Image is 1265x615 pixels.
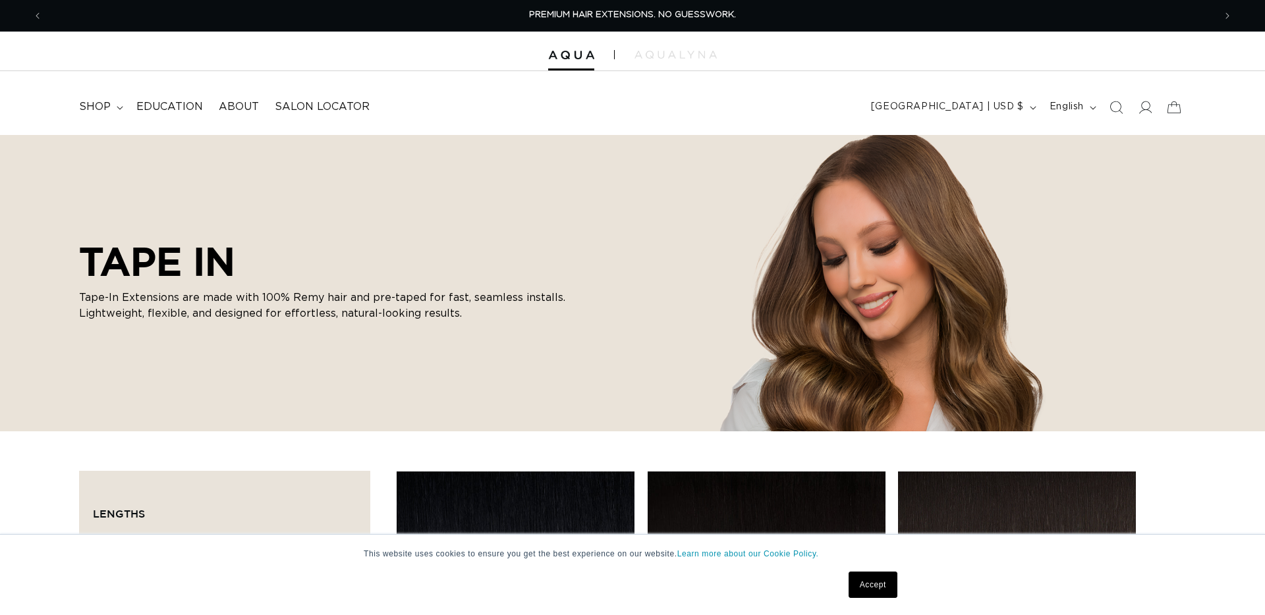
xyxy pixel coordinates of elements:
[79,290,580,321] p: Tape-In Extensions are made with 100% Remy hair and pre-taped for fast, seamless installs. Lightw...
[267,92,378,122] a: Salon Locator
[93,485,356,532] summary: Lengths (0 selected)
[79,238,580,284] h2: TAPE IN
[1102,93,1131,122] summary: Search
[529,11,736,19] span: PREMIUM HAIR EXTENSIONS. NO GUESSWORK.
[1050,100,1084,114] span: English
[364,548,901,560] p: This website uses cookies to ensure you get the best experience on our website.
[871,100,1024,114] span: [GEOGRAPHIC_DATA] | USD $
[275,100,370,114] span: Salon Locator
[93,508,145,520] span: Lengths
[219,100,259,114] span: About
[1213,3,1242,28] button: Next announcement
[634,51,717,59] img: aqualyna.com
[79,100,111,114] span: shop
[23,3,52,28] button: Previous announcement
[136,100,203,114] span: Education
[71,92,128,122] summary: shop
[677,549,819,558] a: Learn more about our Cookie Policy.
[849,572,897,598] a: Accept
[211,92,267,122] a: About
[548,51,594,60] img: Aqua Hair Extensions
[863,95,1042,120] button: [GEOGRAPHIC_DATA] | USD $
[128,92,211,122] a: Education
[1042,95,1102,120] button: English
